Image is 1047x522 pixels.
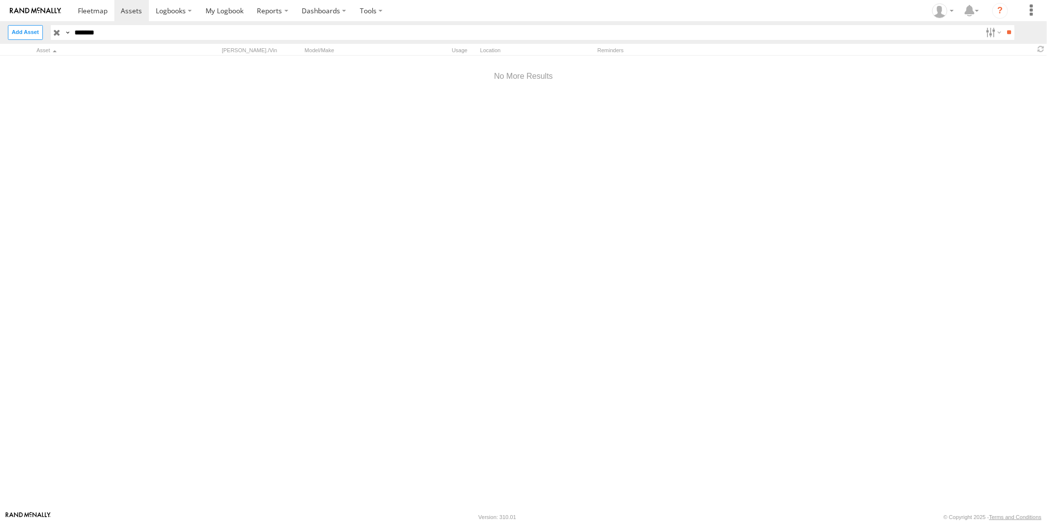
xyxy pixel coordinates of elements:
[8,25,43,39] label: Create New Asset
[222,47,301,54] div: [PERSON_NAME]./Vin
[10,7,61,14] img: rand-logo.svg
[989,514,1042,520] a: Terms and Conditions
[397,47,476,54] div: Usage
[479,514,516,520] div: Version: 310.01
[992,3,1008,19] i: ?
[305,47,393,54] div: Model/Make
[597,47,755,54] div: Reminders
[929,3,957,18] div: Zarni Lwin
[63,25,71,39] label: Search Query
[982,25,1003,39] label: Search Filter Options
[1035,45,1047,54] span: Refresh
[480,47,593,54] div: Location
[36,47,174,54] div: Click to Sort
[5,512,51,522] a: Visit our Website
[943,514,1042,520] div: © Copyright 2025 -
